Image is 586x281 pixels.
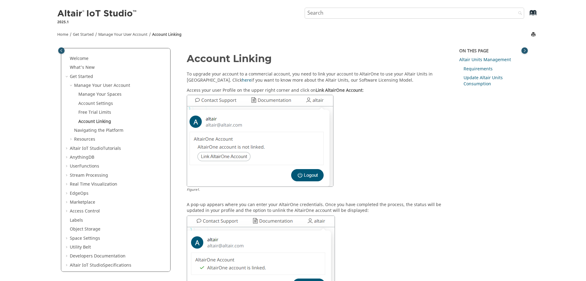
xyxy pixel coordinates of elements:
[65,56,167,277] ul: Table of Contents
[70,244,91,250] a: Utility Belt
[65,163,70,169] span: Expand UserFunctions
[187,71,446,83] p: To upgrade your account to a commercial account, you need to link your account to AltairOne to us...
[305,8,524,19] input: Search query
[98,32,148,37] a: Manage Your User Account
[70,64,95,71] a: What's New
[65,199,70,205] span: Expand Marketplace
[316,87,362,94] span: Link AltairOne Account
[74,136,95,142] a: Resources
[58,47,65,54] button: Toggle publishing table of content
[464,75,503,87] a: Update Altair Units Consumption
[70,145,103,152] span: Altair IoT Studio
[242,77,251,83] a: here
[57,19,137,25] p: 2025.1
[459,57,511,63] a: Altair Units Management
[65,262,70,268] span: Expand Altair IoT StudioSpecifications
[70,199,95,205] a: Marketplace
[65,244,70,250] span: Expand Utility Belt
[57,9,137,19] img: Altair IoT Studio
[78,100,113,107] a: Account Settings
[70,55,88,62] a: Welcome
[199,187,200,192] span: .
[65,74,70,80] span: Collapse Get Started
[70,145,121,152] a: Altair IoT StudioTutorials
[79,163,99,169] span: Functions
[464,66,493,72] a: Requirements
[65,154,70,161] span: Expand AnythingDB
[69,83,74,89] span: Collapse Manage Your User Account
[197,187,199,192] span: 1
[78,91,122,98] a: Manage Your Spaces
[74,82,130,89] a: Manage Your User Account
[70,217,83,224] a: Labels
[70,163,99,169] a: UserFunctions
[187,187,200,192] span: Figure
[74,127,123,134] a: Navigating the Platform
[48,26,538,40] nav: Tools
[187,53,446,64] h1: Account Linking
[520,13,533,19] a: Go to index terms page
[70,253,126,259] a: Developers Documentation
[187,95,333,187] img: link_account.png
[521,47,528,54] button: Toggle topic table of content
[70,172,108,179] a: Stream Processing
[73,32,94,37] a: Get Started
[78,118,111,125] a: Account Linking
[70,154,94,161] a: AnythingDB
[510,8,527,20] button: Search
[65,172,70,179] span: Expand Stream Processing
[70,190,88,197] a: EdgeOps
[70,235,100,242] a: Space Settings
[70,73,93,80] a: Get Started
[70,181,117,187] a: Real Time Visualization
[70,262,131,268] a: Altair IoT StudioSpecifications
[65,190,70,197] span: Expand EdgeOps
[78,109,111,116] a: Free Trial Limits
[70,271,103,277] a: Contact Support
[70,226,100,232] a: Object Storage
[459,48,525,54] div: On this page
[152,32,182,37] a: Account Linking
[70,262,103,268] span: Altair IoT Studio
[57,32,68,37] a: Home
[532,31,536,39] button: Print this page
[65,146,70,152] span: Expand Altair IoT StudioTutorials
[69,136,74,142] span: Expand Resources
[65,253,70,259] span: Expand Developers Documentation
[65,181,70,187] span: Expand Real Time Visualization
[65,208,70,214] span: Expand Access Control
[65,235,70,242] span: Expand Space Settings
[187,86,364,94] span: Access your user Profile on the upper right corner and click on :
[70,208,100,214] a: Access Control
